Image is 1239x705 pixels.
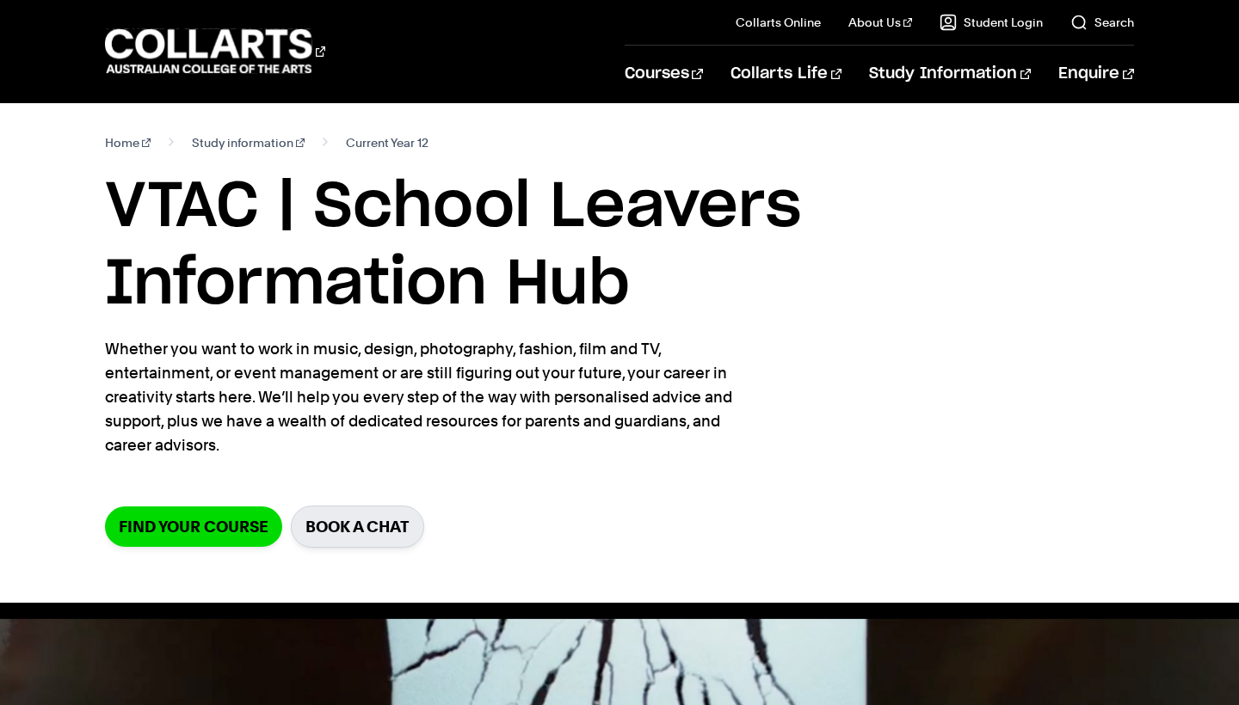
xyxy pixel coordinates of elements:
h1: VTAC | School Leavers Information Hub [105,169,1133,323]
span: Current Year 12 [346,131,428,155]
a: Search [1070,14,1134,31]
a: Courses [625,46,703,102]
a: Student Login [940,14,1043,31]
a: Collarts Life [730,46,841,102]
a: Enquire [1058,46,1133,102]
a: Study information [192,131,305,155]
a: Book a chat [291,506,424,548]
a: Home [105,131,151,155]
a: Study Information [869,46,1031,102]
div: Go to homepage [105,27,325,76]
p: Whether you want to work in music, design, photography, fashion, film and TV, entertainment, or e... [105,337,733,457]
a: About Us [848,14,912,31]
a: Collarts Online [736,14,821,31]
a: Find your course [105,506,282,547]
